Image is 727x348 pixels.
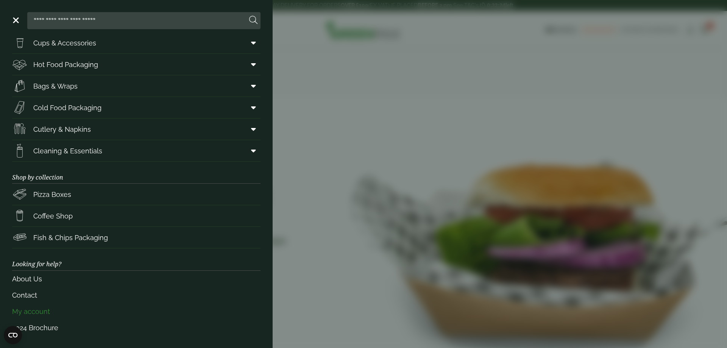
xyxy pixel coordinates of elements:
[12,184,261,205] a: Pizza Boxes
[33,233,108,243] span: Fish & Chips Packaging
[12,248,261,270] h3: Looking for help?
[12,119,261,140] a: Cutlery & Napkins
[12,32,261,53] a: Cups & Accessories
[12,208,27,223] img: HotDrink_paperCup.svg
[12,54,261,75] a: Hot Food Packaging
[33,124,91,134] span: Cutlery & Napkins
[12,140,261,161] a: Cleaning & Essentials
[12,75,261,97] a: Bags & Wraps
[33,211,73,221] span: Coffee Shop
[33,189,71,200] span: Pizza Boxes
[12,57,27,72] img: Deli_box.svg
[4,326,22,344] button: Open CMP widget
[12,78,27,94] img: Paper_carriers.svg
[12,122,27,137] img: Cutlery.svg
[33,81,78,91] span: Bags & Wraps
[12,97,261,118] a: Cold Food Packaging
[12,227,261,248] a: Fish & Chips Packaging
[33,59,98,70] span: Hot Food Packaging
[33,103,101,113] span: Cold Food Packaging
[12,230,27,245] img: FishNchip_box.svg
[33,38,96,48] span: Cups & Accessories
[33,146,102,156] span: Cleaning & Essentials
[12,205,261,226] a: Coffee Shop
[12,287,261,303] a: Contact
[12,100,27,115] img: Sandwich_box.svg
[12,187,27,202] img: Pizza_boxes.svg
[12,143,27,158] img: open-wipe.svg
[12,303,261,320] a: My account
[12,320,261,336] a: 2024 Brochure
[12,271,261,287] a: About Us
[12,35,27,50] img: PintNhalf_cup.svg
[12,162,261,184] h3: Shop by collection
